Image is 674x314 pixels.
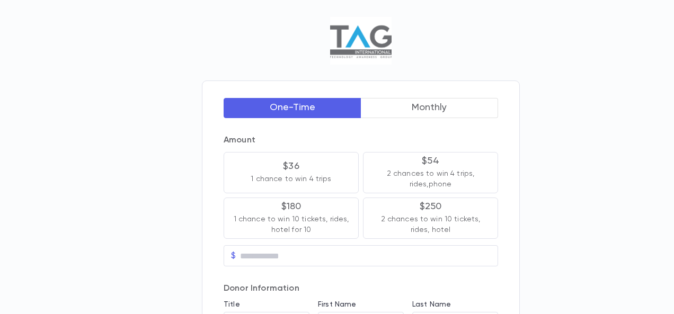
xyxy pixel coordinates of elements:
[283,161,299,172] p: $36
[330,17,391,65] img: Logo
[224,283,498,294] p: Donor Information
[318,300,356,309] label: First Name
[224,300,240,309] label: Title
[231,250,236,261] p: $
[224,98,361,118] button: One-Time
[363,198,498,239] button: $2502 chances to win 10 tickets, rides, hotel
[224,135,498,146] p: Amount
[372,214,489,235] p: 2 chances to win 10 tickets, rides, hotel
[363,152,498,193] button: $542 chances to win 4 trips, rides,phone
[422,156,439,166] p: $54
[372,168,489,190] p: 2 chances to win 4 trips, rides,phone
[281,201,301,212] p: $180
[251,174,331,184] p: 1 chance to win 4 trips
[361,98,499,118] button: Monthly
[224,152,359,193] button: $361 chance to win 4 trips
[412,300,451,309] label: Last Name
[233,214,350,235] p: 1 chance to win 10 tickets, rides, hotel for 10
[224,198,359,239] button: $1801 chance to win 10 tickets, rides, hotel for 10
[420,201,442,212] p: $250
